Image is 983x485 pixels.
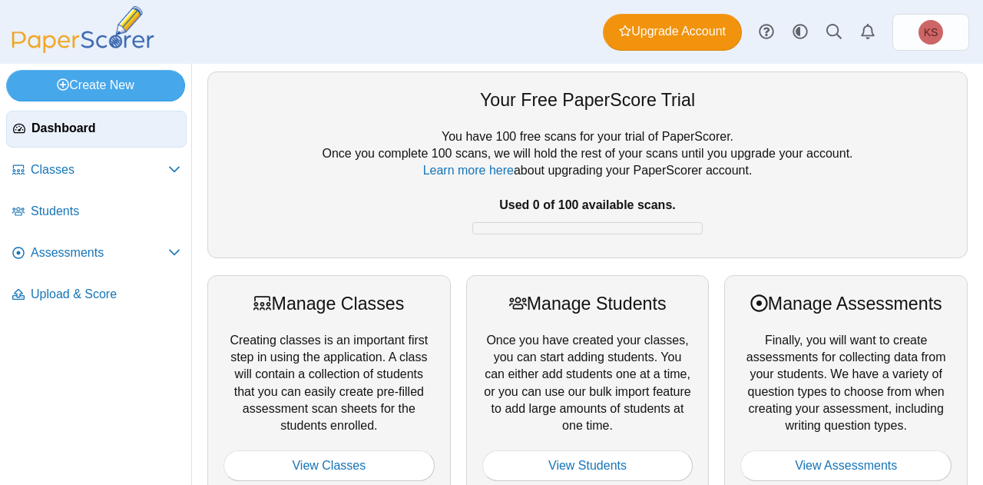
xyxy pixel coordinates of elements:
b: Used 0 of 100 available scans. [499,198,675,211]
a: Karen Stein [892,14,969,51]
a: View Classes [223,450,435,481]
a: View Students [482,450,693,481]
a: Alerts [851,15,885,49]
span: Upgrade Account [619,23,726,40]
div: Your Free PaperScore Trial [223,88,952,112]
a: Dashboard [6,111,187,148]
a: Assessments [6,235,187,272]
span: Upload & Score [31,286,180,303]
a: Students [6,194,187,231]
img: PaperScorer [6,6,160,53]
div: You have 100 free scans for your trial of PaperScorer. Once you complete 100 scans, we will hold ... [223,128,952,242]
span: Classes [31,161,168,178]
span: Assessments [31,244,168,261]
div: Manage Students [482,291,693,316]
a: Learn more here [423,164,514,177]
span: Dashboard [31,120,180,137]
span: Students [31,203,180,220]
a: Classes [6,152,187,189]
a: PaperScorer [6,42,160,55]
a: View Assessments [740,450,952,481]
a: Create New [6,70,185,101]
span: Karen Stein [918,20,943,45]
div: Manage Assessments [740,291,952,316]
a: Upgrade Account [603,14,742,51]
a: Upload & Score [6,277,187,314]
div: Manage Classes [223,291,435,316]
span: Karen Stein [924,27,938,38]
